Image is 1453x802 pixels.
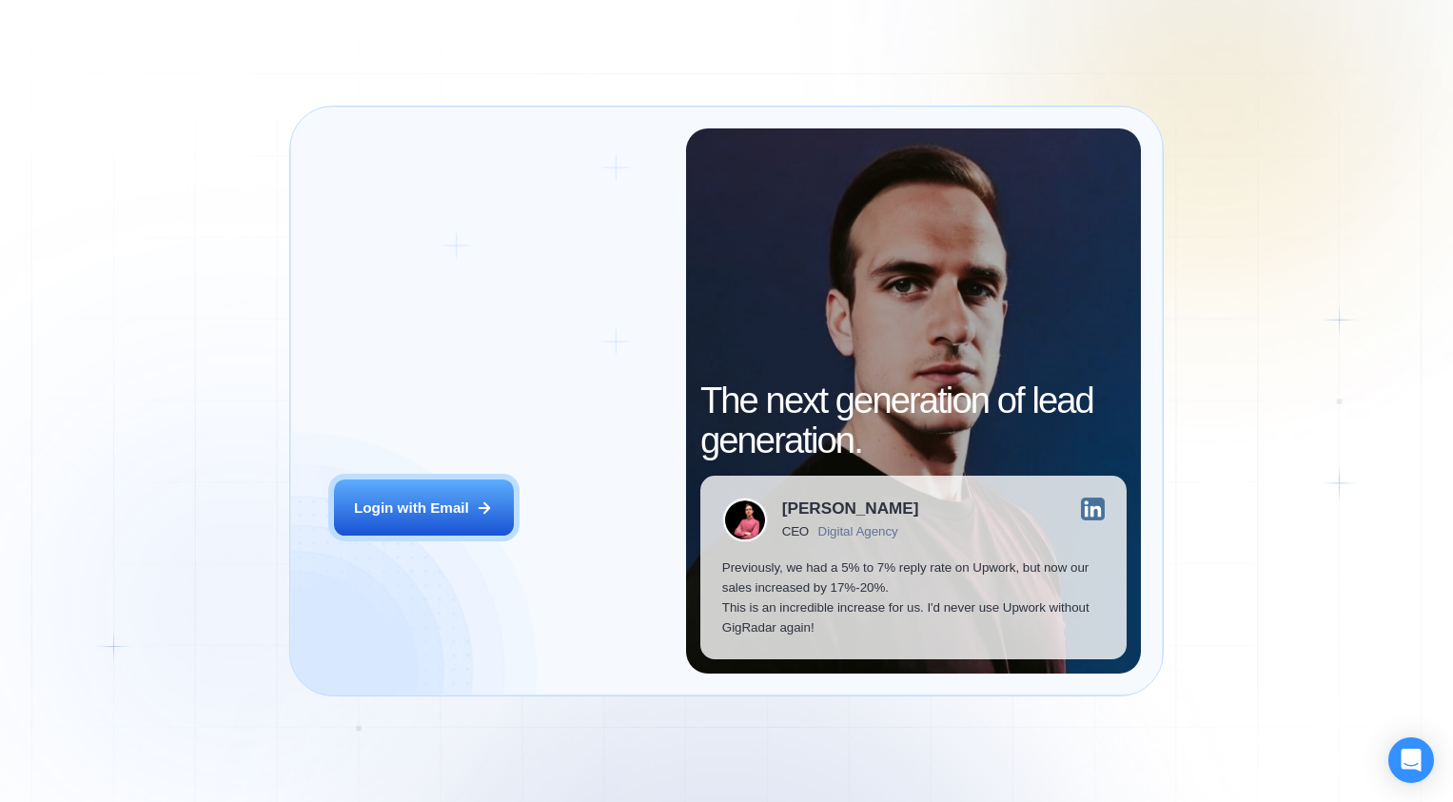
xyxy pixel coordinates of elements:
button: Login with Email [334,479,514,536]
div: Login with Email [354,498,469,518]
div: Digital Agency [818,524,898,538]
div: CEO [782,524,809,538]
div: [PERSON_NAME] [782,500,919,517]
p: Previously, we had a 5% to 7% reply rate on Upwork, but now our sales increased by 17%-20%. This ... [722,557,1105,637]
div: Open Intercom Messenger [1388,737,1434,783]
h2: The next generation of lead generation. [700,381,1127,460]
